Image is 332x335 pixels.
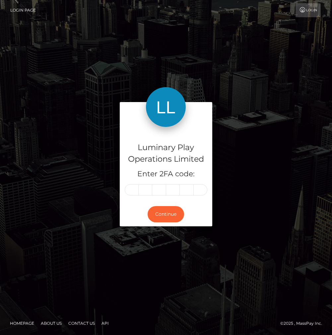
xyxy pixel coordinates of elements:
[38,318,64,328] a: About Us
[125,169,208,179] h5: Enter 2FA code:
[7,318,37,328] a: Homepage
[148,206,184,222] button: Continue
[10,3,36,17] a: Login Page
[66,318,98,328] a: Contact Us
[296,3,321,17] a: Login
[280,320,327,327] div: © 2025 , MassPay Inc.
[146,87,186,127] img: Luminary Play Operations Limited
[99,318,111,328] a: API
[125,142,208,165] h4: Luminary Play Operations Limited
